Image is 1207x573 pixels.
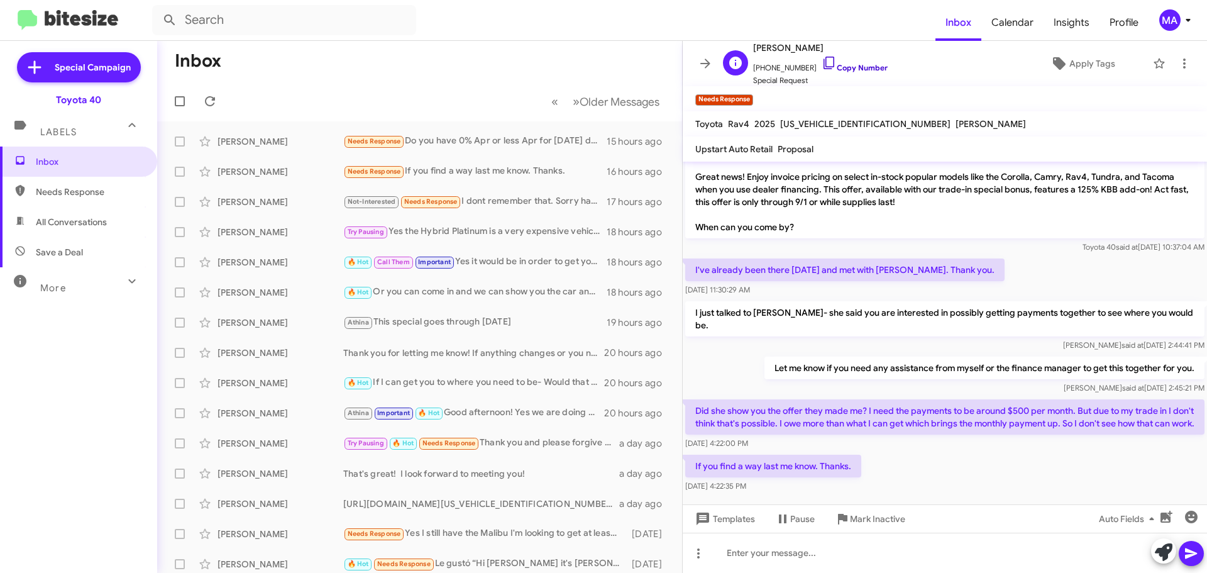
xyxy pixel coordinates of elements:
button: Templates [683,508,765,530]
div: [PERSON_NAME] [218,316,343,329]
span: Important [377,409,410,417]
div: That's great! I look forward to meeting you! [343,467,619,480]
div: [PERSON_NAME] [218,498,343,510]
p: Let me know if you need any assistance from myself or the finance manager to get this together fo... [764,357,1204,379]
span: Needs Response [36,186,143,198]
a: Calendar [981,4,1044,41]
span: Needs Response [348,530,401,538]
a: Copy Number [822,63,888,72]
span: Insights [1044,4,1100,41]
div: a day ago [619,437,672,450]
span: Toyota [695,118,723,130]
div: Thank you and please forgive my frustration I did my home work and waited for certain car Looking... [343,436,619,450]
span: Special Request [753,74,888,87]
div: Yes the Hybrid Platinum is a very expensive vehicle with under 21k miles on it. That trade value ... [343,225,607,239]
span: Templates [693,508,755,530]
div: If I can get you to where you need to be- Would that change things? [343,376,604,390]
span: Pause [790,508,815,530]
div: [PERSON_NAME] [218,437,343,450]
div: [PERSON_NAME] [218,558,343,570]
span: said at [1122,340,1144,350]
span: [PHONE_NUMBER] [753,55,888,74]
span: » [573,94,580,109]
div: 16 hours ago [607,165,672,178]
div: [DATE] [626,558,672,570]
div: Toyota 40 [56,94,101,106]
span: Save a Deal [36,246,83,259]
span: Special Campaign [55,61,131,74]
span: 🔥 Hot [418,409,439,417]
span: Call Them [377,258,410,266]
a: Profile [1100,4,1149,41]
span: Needs Response [377,560,431,568]
p: If you find a way last me know. Thanks. [685,455,861,477]
span: Mark Inactive [850,508,905,530]
span: Important [418,258,451,266]
div: [PERSON_NAME] [218,467,343,480]
a: Inbox [935,4,981,41]
p: Hi [PERSON_NAME] it's [PERSON_NAME], Internet Director at Ourisman Toyota 40. Thanks again for re... [685,128,1204,238]
div: 15 hours ago [607,135,672,148]
div: If you find a way last me know. Thanks. [343,164,607,179]
div: Yes I still have the Malibu I'm looking to get at least 4k for it [343,526,626,541]
button: Pause [765,508,825,530]
p: Did she show you the offer they made me? I need the payments to be around $500 per month. But due... [685,399,1204,435]
div: 20 hours ago [604,377,672,389]
button: Auto Fields [1089,508,1169,530]
span: Labels [40,126,77,138]
div: 17 hours ago [607,196,672,208]
div: [PERSON_NAME] [218,377,343,389]
span: 🔥 Hot [348,379,369,387]
span: Try Pausing [348,439,384,447]
button: Previous [544,89,566,114]
span: Athina [348,318,369,326]
p: I just talked to [PERSON_NAME]- she said you are interested in possibly getting payments together... [685,301,1204,337]
span: All Conversations [36,216,107,228]
div: a day ago [619,498,672,510]
div: [PERSON_NAME] [218,286,343,299]
div: [DATE] [626,528,672,540]
small: Needs Response [695,94,753,106]
div: [PERSON_NAME] [218,528,343,540]
span: Auto Fields [1099,508,1159,530]
div: [PERSON_NAME] [218,256,343,269]
span: [DATE] 4:22:00 PM [685,438,748,448]
div: [URL][DOMAIN_NAME][US_VEHICLE_IDENTIFICATION_NUMBER] [343,498,619,510]
span: 🔥 Hot [392,439,414,447]
span: [DATE] 4:22:35 PM [685,481,746,491]
span: 2025 [754,118,775,130]
div: MA [1159,9,1181,31]
span: 🔥 Hot [348,288,369,296]
button: Next [565,89,667,114]
span: Apply Tags [1069,52,1115,75]
div: Le gustó “Hi [PERSON_NAME] it's [PERSON_NAME] at Ourisman Toyota 40. Get ready to hit the road wi... [343,557,626,571]
a: Special Campaign [17,52,141,82]
span: Upstart Auto Retail [695,143,773,155]
span: [PERSON_NAME] [956,118,1026,130]
div: Yes it would be in order to get you real numbers and rate options. [343,255,607,269]
button: Mark Inactive [825,508,915,530]
span: Proposal [778,143,813,155]
span: 🔥 Hot [348,560,369,568]
span: [DATE] 11:30:29 AM [685,285,750,294]
p: I've already been there [DATE] and met with [PERSON_NAME]. Thank you. [685,259,1005,281]
div: 18 hours ago [607,226,672,238]
button: Apply Tags [1018,52,1147,75]
span: Older Messages [580,95,659,109]
span: Inbox [36,155,143,168]
span: « [551,94,558,109]
span: Athina [348,409,369,417]
span: 🔥 Hot [348,258,369,266]
span: Toyota 40 [DATE] 10:37:04 AM [1083,242,1204,252]
input: Search [152,5,416,35]
h1: Inbox [175,51,221,71]
span: [US_VEHICLE_IDENTIFICATION_NUMBER] [780,118,951,130]
div: 20 hours ago [604,407,672,420]
div: [PERSON_NAME] [218,196,343,208]
span: Needs Response [422,439,476,447]
span: Needs Response [348,167,401,175]
span: said at [1122,383,1144,392]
